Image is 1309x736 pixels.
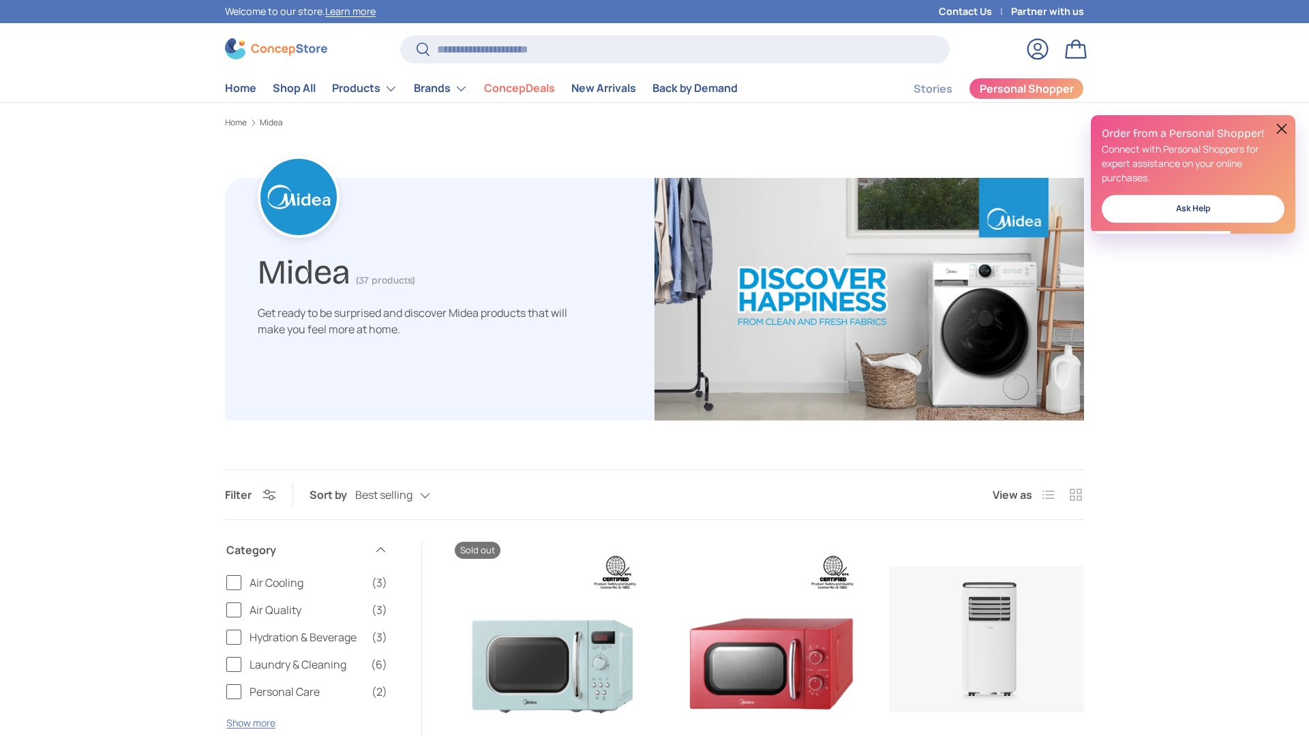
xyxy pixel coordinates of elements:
[1102,141,1284,184] p: Connect with Personal Shoppers for expert assistance on your online purchases.
[226,542,365,558] span: Category
[372,602,387,618] span: (3)
[225,487,276,502] button: Filter
[250,629,363,645] span: Hydration & Beverage
[225,75,738,102] nav: Primary
[325,5,376,18] a: Learn more
[310,487,355,503] label: Sort by
[571,75,636,102] a: New Arrivals
[225,487,252,502] span: Filter
[1102,195,1284,223] a: Ask Help
[226,716,275,729] button: Show more
[225,117,1084,129] nav: Breadcrumbs
[372,574,387,591] span: (3)
[993,487,1032,503] span: View as
[226,525,387,574] summary: Category
[225,75,256,102] a: Home
[250,602,363,618] span: Air Quality
[414,75,468,102] a: Brands
[969,78,1084,99] a: Personal Shopper
[484,75,555,102] a: ConcepDeals
[225,4,376,19] p: Welcome to our store.
[939,4,1011,19] a: Contact Us
[356,275,415,286] span: (37 products)
[371,656,387,673] span: (6)
[250,656,363,673] span: Laundry & Cleaning
[455,542,500,559] span: Sold out
[250,684,363,700] span: Personal Care
[332,75,397,102] a: Products
[1011,4,1084,19] a: Partner with us
[225,38,327,59] img: ConcepStore
[980,83,1074,94] span: Personal Shopper
[372,684,387,700] span: (2)
[654,178,1084,420] img: Midea
[324,75,406,102] summary: Products
[273,75,316,102] a: Shop All
[1102,126,1284,141] h2: Order from a Personal Shopper!
[355,483,457,507] button: Best selling
[260,119,283,127] a: Midea
[914,76,952,102] a: Stories
[258,247,350,292] h1: Midea
[250,574,363,591] span: Air Cooling
[372,629,387,645] span: (3)
[258,305,567,337] span: Get ready to be surprised and discover Midea products that will make you feel more at home.
[881,75,1084,102] nav: Secondary
[225,119,247,127] a: Home
[652,75,738,102] a: Back by Demand
[406,75,476,102] summary: Brands
[355,489,412,502] span: Best selling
